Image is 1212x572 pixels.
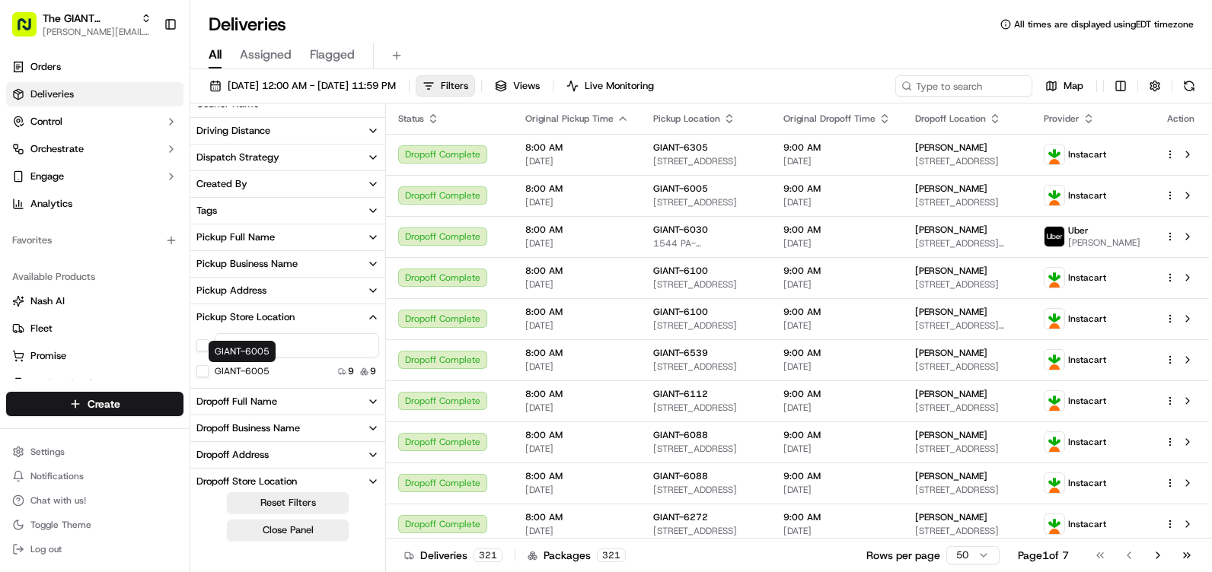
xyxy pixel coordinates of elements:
[6,192,183,216] a: Analytics
[474,548,502,562] div: 321
[1179,75,1200,97] button: Refresh
[653,113,720,125] span: Pickup Location
[1045,227,1064,246] img: profile_uber_ahold_partner.png
[196,177,247,191] div: Created By
[525,443,629,455] span: [DATE]
[915,224,987,236] span: [PERSON_NAME]
[783,196,891,208] span: [DATE]
[1045,186,1064,205] img: profile_instacart_ahold_partner.png
[209,46,222,64] span: All
[196,310,295,324] div: Pickup Store Location
[653,484,759,496] span: [STREET_ADDRESS]
[1045,309,1064,329] img: profile_instacart_ahold_partner.png
[525,361,629,373] span: [DATE]
[525,278,629,291] span: [DATE]
[915,402,1019,414] span: [STREET_ADDRESS]
[525,388,629,400] span: 8:00 AM
[783,361,891,373] span: [DATE]
[30,87,74,101] span: Deliveries
[653,388,708,400] span: GIANT-6112
[6,514,183,535] button: Toggle Theme
[915,443,1019,455] span: [STREET_ADDRESS]
[653,224,708,236] span: GIANT-6030
[653,141,708,154] span: GIANT-6305
[783,265,891,277] span: 9:00 AM
[915,470,987,482] span: [PERSON_NAME]
[259,150,277,168] button: Start new chat
[30,170,64,183] span: Engage
[203,75,403,97] button: [DATE] 12:00 AM - [DATE] 11:59 PM
[783,278,891,291] span: [DATE]
[190,145,385,170] button: Dispatch Strategy
[866,548,940,563] p: Rows per page
[1014,18,1194,30] span: All times are displayed using EDT timezone
[1165,113,1197,125] div: Action
[1044,113,1080,125] span: Provider
[123,214,250,242] a: 💻API Documentation
[488,75,547,97] button: Views
[783,388,891,400] span: 9:00 AM
[30,115,62,129] span: Control
[915,306,987,318] span: [PERSON_NAME]
[1068,237,1140,249] span: [PERSON_NAME]
[1068,224,1089,237] span: Uber
[1068,354,1106,366] span: Instacart
[196,395,277,408] div: Dropoff Full Name
[1068,477,1106,489] span: Instacart
[783,484,891,496] span: [DATE]
[190,251,385,277] button: Pickup Business Name
[30,322,53,335] span: Fleet
[653,470,708,482] span: GIANT-6088
[52,145,250,160] div: Start new chat
[783,402,891,414] span: [DATE]
[653,183,708,195] span: GIANT-6005
[1068,313,1106,325] span: Instacart
[196,124,270,138] div: Driving Distance
[653,319,759,332] span: [STREET_ADDRESS]
[915,237,1019,249] span: [STREET_ADDRESS][PERSON_NAME]
[6,344,183,368] button: Promise
[783,237,891,249] span: [DATE]
[528,548,626,563] div: Packages
[1045,145,1064,164] img: profile_instacart_ahold_partner.png
[6,164,183,189] button: Engage
[30,349,66,363] span: Promise
[310,46,355,64] span: Flagged
[190,171,385,197] button: Created By
[783,183,891,195] span: 9:00 AM
[525,347,629,359] span: 8:00 AM
[783,113,876,125] span: Original Dropoff Time
[525,265,629,277] span: 8:00 AM
[653,306,708,318] span: GIANT-6100
[1018,548,1069,563] div: Page 1 of 7
[783,429,891,441] span: 9:00 AM
[12,294,177,308] a: Nash AI
[653,402,759,414] span: [STREET_ADDRESS]
[6,82,183,106] a: Deliveries
[196,448,269,462] div: Dropoff Address
[653,237,759,249] span: 1544 PA-[STREET_ADDRESS]
[1045,514,1064,534] img: profile_instacart_ahold_partner.png
[783,511,891,523] span: 9:00 AM
[1045,473,1064,493] img: profile_instacart_ahold_partner.png
[12,377,177,390] a: Product Catalog
[196,421,300,435] div: Dropoff Business Name
[915,319,1019,332] span: [STREET_ADDRESS][PERSON_NAME]
[915,484,1019,496] span: [STREET_ADDRESS]
[525,525,629,537] span: [DATE]
[190,304,385,330] button: Pickup Store Location
[190,469,385,494] button: Dropoff Store Location
[227,520,349,541] button: Close Panel
[43,11,135,26] span: The GIANT Company
[525,511,629,523] span: 8:00 AM
[30,446,65,458] span: Settings
[30,60,61,74] span: Orders
[15,222,27,234] div: 📗
[1068,272,1106,284] span: Instacart
[895,75,1032,97] input: Type to search
[525,113,614,125] span: Original Pickup Time
[240,46,292,64] span: Assigned
[190,442,385,468] button: Dropoff Address
[915,278,1019,291] span: [STREET_ADDRESS]
[525,183,629,195] span: 8:00 AM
